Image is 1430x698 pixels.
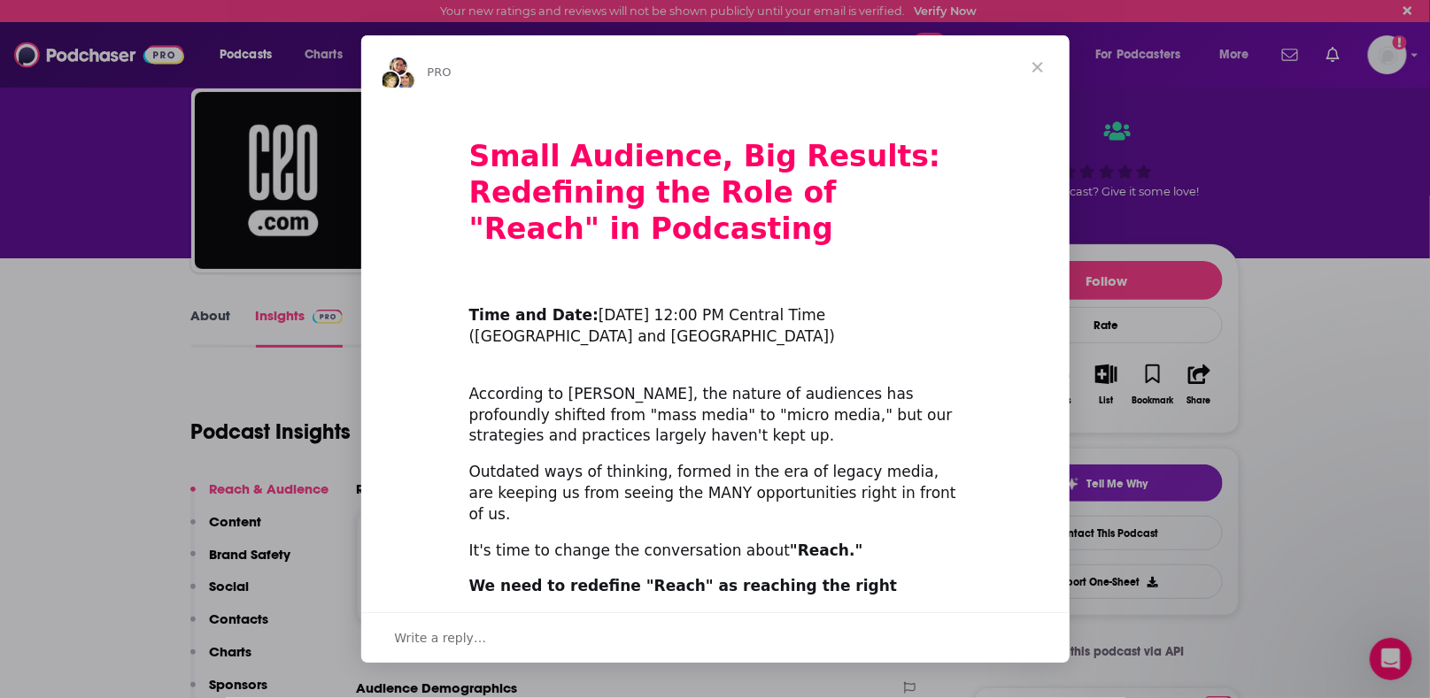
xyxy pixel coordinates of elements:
[380,70,401,91] img: Barbara avatar
[388,56,409,77] img: Sydney avatar
[790,541,862,559] b: "Reach."
[469,577,898,616] b: We need to redefine "Reach" as reaching the right people, not the most people.
[469,139,941,246] b: Small Audience, Big Results: Redefining the Role of "Reach" in Podcasting
[469,462,962,525] div: Outdated ways of thinking, formed in the era of legacy media, are keeping us from seeing the MANY...
[469,306,599,324] b: Time and Date:
[395,626,487,649] span: Write a reply…
[395,70,416,91] img: Dave avatar
[428,65,452,79] span: PRO
[361,612,1070,663] div: Open conversation and reply
[469,541,962,562] div: It's time to change the conversation about
[469,363,962,447] div: According to [PERSON_NAME], the nature of audiences has profoundly shifted from "mass media" to "...
[1006,35,1070,99] span: Close
[469,285,962,348] div: ​ [DATE] 12:00 PM Central Time ([GEOGRAPHIC_DATA] and [GEOGRAPHIC_DATA])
